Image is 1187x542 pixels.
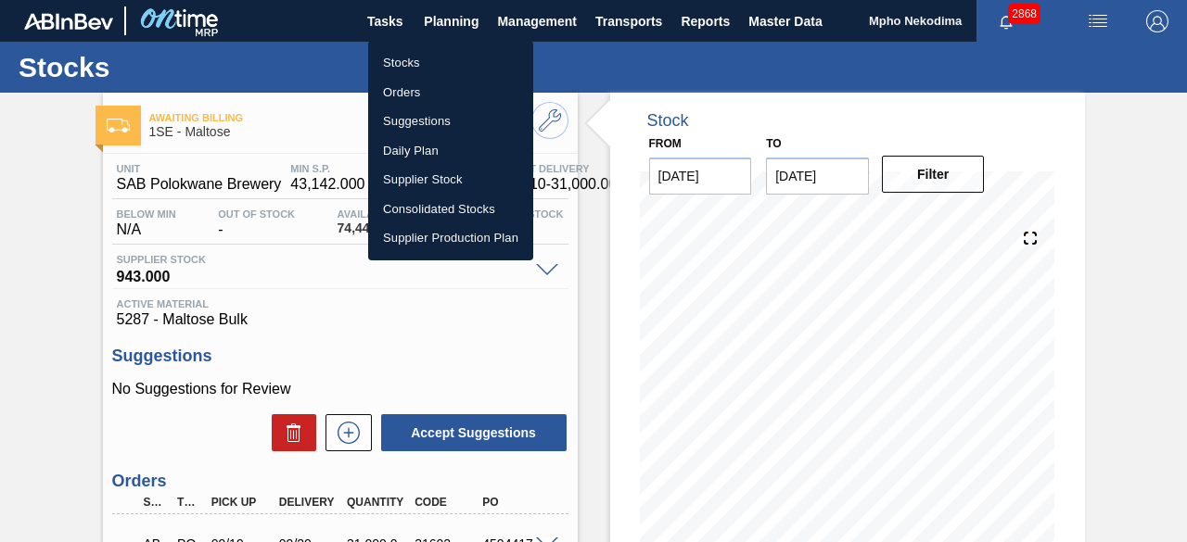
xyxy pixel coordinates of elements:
a: Consolidated Stocks [368,195,533,224]
a: Supplier Stock [368,165,533,195]
a: Suggestions [368,107,533,136]
a: Orders [368,78,533,107]
a: Daily Plan [368,136,533,166]
a: Stocks [368,48,533,78]
a: Supplier Production Plan [368,223,533,253]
